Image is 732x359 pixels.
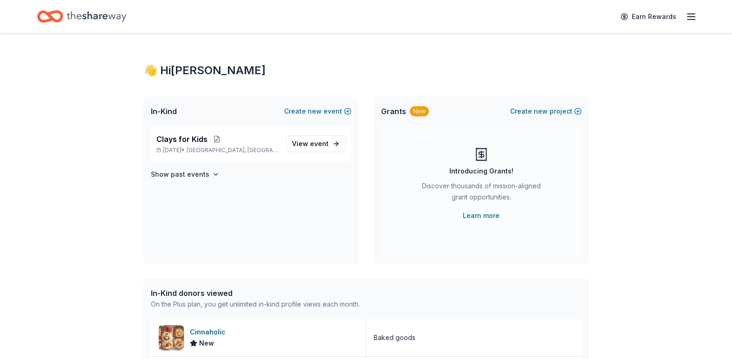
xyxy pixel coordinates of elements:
[292,138,329,149] span: View
[151,299,360,310] div: On the Plus plan, you get unlimited in-kind profile views each month.
[284,106,351,117] button: Createnewevent
[151,106,177,117] span: In-Kind
[187,147,278,154] span: [GEOGRAPHIC_DATA], [GEOGRAPHIC_DATA]
[286,135,346,152] a: View event
[156,134,207,145] span: Clays for Kids
[143,63,589,78] div: 👋 Hi [PERSON_NAME]
[151,169,209,180] h4: Show past events
[199,338,214,349] span: New
[156,147,279,154] p: [DATE] •
[151,288,360,299] div: In-Kind donors viewed
[510,106,582,117] button: Createnewproject
[418,180,544,206] div: Discover thousands of mission-aligned grant opportunities.
[534,106,548,117] span: new
[151,169,220,180] button: Show past events
[463,210,499,221] a: Learn more
[190,327,229,338] div: Cinnaholic
[381,106,406,117] span: Grants
[310,140,329,147] span: event
[374,332,415,343] div: Baked goods
[159,325,184,350] img: Image for Cinnaholic
[449,166,513,177] div: Introducing Grants!
[37,6,126,27] a: Home
[615,8,682,25] a: Earn Rewards
[308,106,322,117] span: new
[410,106,429,116] div: New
